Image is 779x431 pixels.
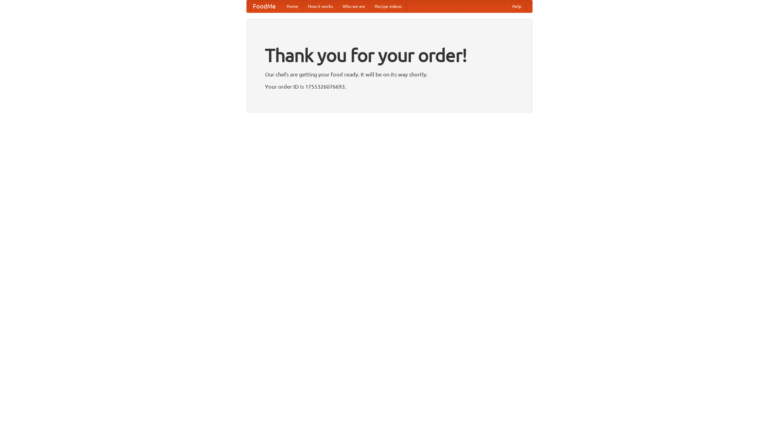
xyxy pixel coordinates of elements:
h1: Thank you for your order! [265,41,514,70]
a: Help [507,0,526,12]
p: Your order ID is 1755326076693. [265,82,514,91]
p: Our chefs are getting your food ready. It will be on its way shortly. [265,70,514,79]
a: FoodMe [247,0,282,12]
a: Recipe videos [370,0,407,12]
a: How it works [303,0,338,12]
a: Who we are [338,0,370,12]
a: Home [282,0,303,12]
